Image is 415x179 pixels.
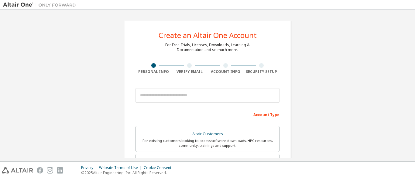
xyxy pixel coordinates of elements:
[81,165,99,170] div: Privacy
[57,167,63,174] img: linkedin.svg
[99,165,144,170] div: Website Terms of Use
[2,167,33,174] img: altair_logo.svg
[81,170,175,175] p: © 2025 Altair Engineering, Inc. All Rights Reserved.
[37,167,43,174] img: facebook.svg
[135,109,280,119] div: Account Type
[144,165,175,170] div: Cookie Consent
[135,69,172,74] div: Personal Info
[172,69,208,74] div: Verify Email
[165,43,250,52] div: For Free Trials, Licenses, Downloads, Learning & Documentation and so much more.
[207,69,244,74] div: Account Info
[139,158,276,166] div: Students
[47,167,53,174] img: instagram.svg
[159,32,257,39] div: Create an Altair One Account
[139,138,276,148] div: For existing customers looking to access software downloads, HPC resources, community, trainings ...
[3,2,79,8] img: Altair One
[139,130,276,138] div: Altair Customers
[244,69,280,74] div: Security Setup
